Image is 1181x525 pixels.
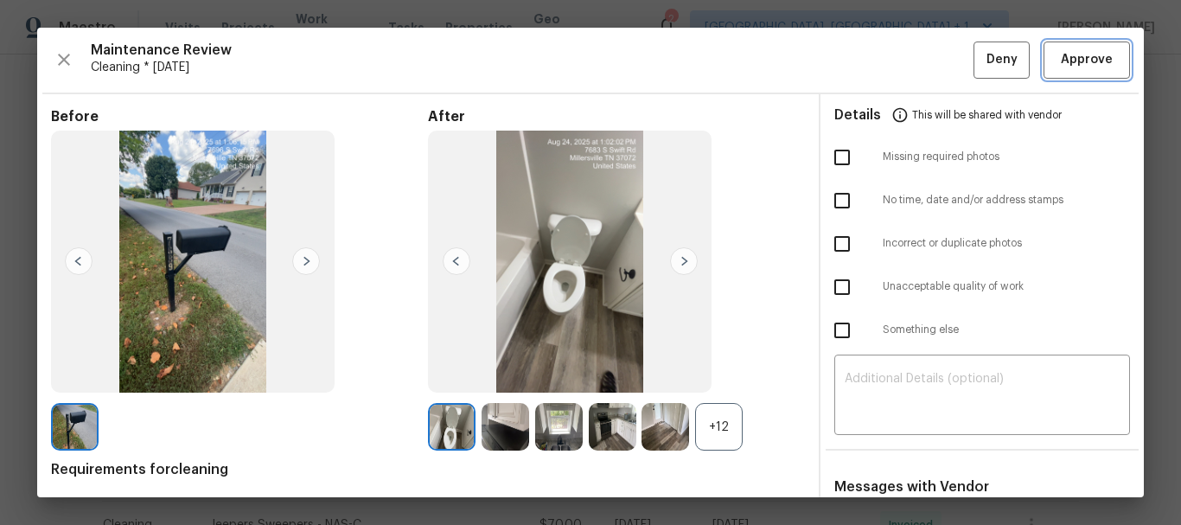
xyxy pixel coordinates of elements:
[883,150,1130,164] span: Missing required photos
[79,496,805,513] li: 1 photo for each bedroom, 3 photos for each kitchen (sink, counters, floor) and bathroom (toilet,...
[834,94,881,136] span: Details
[1044,42,1130,79] button: Approve
[883,323,1130,337] span: Something else
[670,247,698,275] img: right-chevron-button-url
[695,403,743,451] div: +12
[883,236,1130,251] span: Incorrect or duplicate photos
[51,461,805,478] span: Requirements for cleaning
[820,222,1144,266] div: Incorrect or duplicate photos
[912,94,1062,136] span: This will be shared with vendor
[883,193,1130,208] span: No time, date and/or address stamps
[834,480,989,494] span: Messages with Vendor
[292,247,320,275] img: right-chevron-button-url
[986,49,1018,71] span: Deny
[883,279,1130,294] span: Unacceptable quality of work
[820,179,1144,222] div: No time, date and/or address stamps
[820,136,1144,179] div: Missing required photos
[91,42,974,59] span: Maintenance Review
[51,108,428,125] span: Before
[820,266,1144,309] div: Unacceptable quality of work
[820,309,1144,352] div: Something else
[65,247,93,275] img: left-chevron-button-url
[974,42,1030,79] button: Deny
[91,59,974,76] span: Cleaning * [DATE]
[428,108,805,125] span: After
[1061,49,1113,71] span: Approve
[443,247,470,275] img: left-chevron-button-url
